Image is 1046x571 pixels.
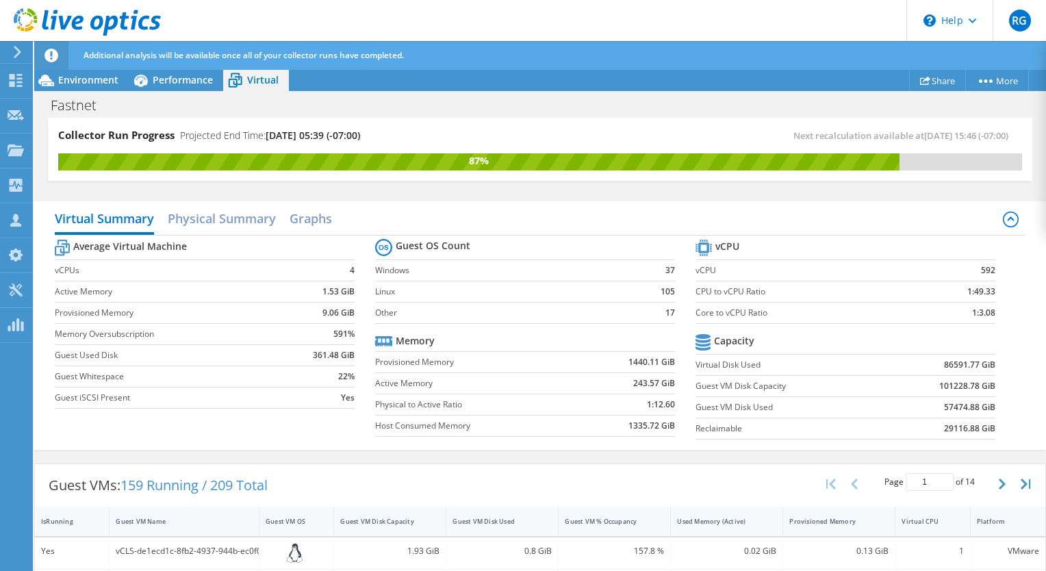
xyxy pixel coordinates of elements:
input: jump to page [906,473,954,491]
b: 101228.78 GiB [939,379,995,393]
b: 1440.11 GiB [628,355,675,369]
span: [DATE] 05:39 (-07:00) [266,129,360,142]
b: 592 [981,264,995,277]
div: vCLS-de1ecd1c-8fb2-4937-944b-ec0f0d1a9ec7 [116,544,253,559]
b: Average Virtual Machine [73,240,187,253]
div: IsRunning [41,517,86,526]
div: 1.93 GiB [340,544,439,559]
span: RG [1009,10,1031,31]
b: 361.48 GiB [313,348,355,362]
b: 105 [661,285,675,299]
label: Memory Oversubscription [55,327,283,341]
label: vCPUs [55,264,283,277]
div: 157.8 % [565,544,664,559]
b: 1.53 GiB [322,285,355,299]
label: Guest Whitespace [55,370,283,383]
a: Share [909,70,966,91]
div: 0.13 GiB [789,544,889,559]
label: Other [375,306,636,320]
b: 1:3.08 [972,306,995,320]
b: 243.57 GiB [633,377,675,390]
b: 1:12.60 [647,398,675,411]
label: Active Memory [55,285,283,299]
div: Guest VM Disk Used [452,517,535,526]
div: Provisioned Memory [789,517,872,526]
span: 14 [965,476,975,487]
div: 0.8 GiB [452,544,552,559]
b: Yes [341,391,355,405]
b: 9.06 GiB [322,306,355,320]
span: Performance [153,73,213,86]
div: 87% [58,153,900,168]
h2: Virtual Summary [55,205,154,235]
label: Provisioned Memory [375,355,581,369]
span: Environment [58,73,118,86]
span: Virtual [247,73,279,86]
svg: \n [923,14,936,27]
b: 591% [333,327,355,341]
div: Used Memory (Active) [677,517,760,526]
label: Virtual Disk Used [696,358,886,372]
div: Platform [977,517,1023,526]
a: More [965,70,1029,91]
b: Guest OS Count [396,239,470,253]
h2: Physical Summary [168,205,276,232]
div: Virtual CPU [902,517,947,526]
label: Host Consumed Memory [375,419,581,433]
div: Guest VM % Occupancy [565,517,648,526]
label: Core to vCPU Ratio [696,306,917,320]
h2: Graphs [290,205,332,232]
b: 22% [338,370,355,383]
div: VMware [977,544,1039,559]
div: Guest VMs: [35,464,281,507]
label: Guest Used Disk [55,348,283,362]
label: Guest iSCSI Present [55,391,283,405]
b: 4 [350,264,355,277]
label: Provisioned Memory [55,306,283,320]
b: Capacity [714,334,754,348]
b: 57474.88 GiB [944,401,995,414]
span: Page of [884,473,975,491]
b: 37 [665,264,675,277]
label: Physical to Active Ratio [375,398,581,411]
label: Active Memory [375,377,581,390]
label: Guest VM Disk Capacity [696,379,886,393]
div: Guest VM Disk Capacity [340,517,423,526]
b: 1335.72 GiB [628,419,675,433]
div: Yes [41,544,103,559]
b: 17 [665,306,675,320]
span: Additional analysis will be available once all of your collector runs have completed. [84,49,404,61]
h4: Projected End Time: [180,128,360,143]
span: [DATE] 15:46 (-07:00) [924,129,1008,142]
label: Linux [375,285,636,299]
span: 159 Running / 209 Total [120,476,268,494]
div: 0.02 GiB [677,544,776,559]
div: Guest VM OS [266,517,311,526]
b: vCPU [715,240,739,253]
b: 29116.88 GiB [944,422,995,435]
b: 86591.77 GiB [944,358,995,372]
label: Guest VM Disk Used [696,401,886,414]
label: CPU to vCPU Ratio [696,285,917,299]
label: vCPU [696,264,917,277]
label: Reclaimable [696,422,886,435]
b: 1:49.33 [967,285,995,299]
b: Memory [396,334,435,348]
h1: Fastnet [44,98,118,113]
div: Guest VM Name [116,517,236,526]
div: 1 [902,544,963,559]
label: Windows [375,264,636,277]
span: Next recalculation available at [793,129,1015,142]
